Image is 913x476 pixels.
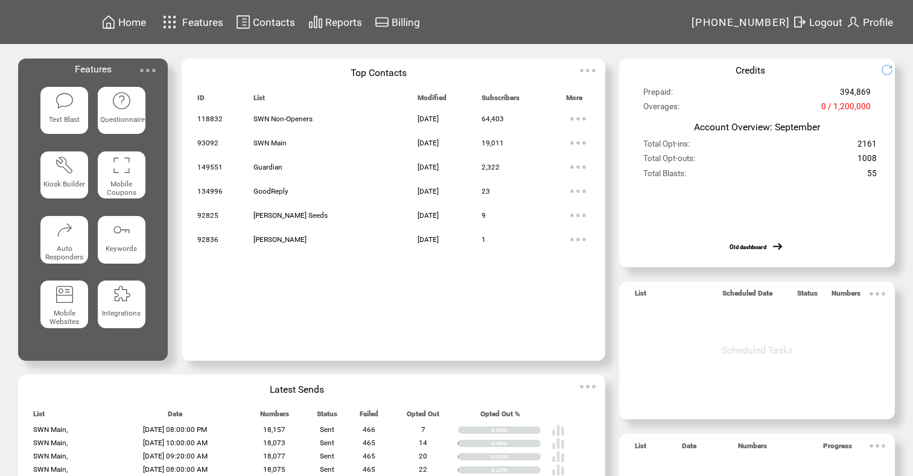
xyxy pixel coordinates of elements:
a: Questionnaire [98,87,145,142]
img: ellypsis.svg [576,375,600,399]
span: [DATE] [418,139,439,147]
span: 118832 [197,115,223,123]
a: Keywords [98,216,145,271]
span: 93092 [197,139,218,147]
span: [DATE] 08:00:00 AM [143,465,208,474]
span: Keywords [106,244,137,253]
a: Reports [307,13,364,31]
span: 0 / 1,200,000 [821,102,871,116]
a: Kiosk Builder [40,151,88,206]
span: Credits [736,65,765,76]
a: Logout [791,13,844,31]
div: 0.11% [491,453,541,460]
span: 18,157 [263,425,285,434]
img: creidtcard.svg [375,14,389,30]
img: home.svg [101,14,116,30]
a: Old dashboard [730,244,766,250]
img: poll%20-%20white.svg [552,437,565,450]
span: Total Blasts: [643,169,686,183]
span: 14 [419,439,427,447]
span: Profile [863,16,893,28]
span: 7 [421,425,425,434]
span: Questionnaire [100,115,145,124]
span: [DATE] [418,115,439,123]
img: contacts.svg [236,14,250,30]
span: [DATE] 08:00:00 PM [143,425,207,434]
span: Status [797,289,818,303]
span: Sent [320,439,334,447]
a: Integrations [98,281,145,335]
span: [DATE] [418,163,439,171]
img: integrations.svg [112,285,131,304]
span: [PERSON_NAME] [253,235,307,244]
span: Integrations [102,309,141,317]
span: Sent [320,465,334,474]
span: 19,011 [482,139,504,147]
span: Failed [360,410,378,424]
span: Opted Out [407,410,439,424]
img: text-blast.svg [55,91,74,110]
span: Mobile Websites [49,309,79,326]
img: ellypsis.svg [566,107,590,131]
span: Scheduled Tasks [722,344,793,356]
span: 1 [482,235,486,244]
span: 92825 [197,211,218,220]
img: coupons.svg [112,156,131,175]
a: Text Blast [40,87,88,142]
span: [DATE] [418,235,439,244]
span: [DATE] [418,187,439,195]
span: Sent [320,452,334,460]
div: 0.08% [491,440,541,447]
span: 465 [363,452,375,460]
img: mobile-websites.svg [55,285,74,304]
a: Mobile Websites [40,281,88,335]
span: SWN Main, [33,425,68,434]
span: Latest Sends [270,384,324,395]
img: tool%201.svg [55,156,74,175]
img: ellypsis.svg [566,203,590,227]
span: Total Opt-outs: [643,154,695,168]
span: Numbers [832,289,861,303]
span: SWN Non-Openers [253,115,313,123]
span: 18,077 [263,452,285,460]
span: Auto Responders [45,244,83,261]
span: List [635,442,646,455]
span: 149551 [197,163,223,171]
span: Date [168,410,182,424]
span: Numbers [260,410,289,424]
img: ellypsis.svg [865,282,889,306]
span: GoodReply [253,187,288,195]
span: ID [197,94,205,107]
img: features.svg [159,12,180,32]
img: ellypsis.svg [566,179,590,203]
span: Kiosk Builder [43,180,85,188]
span: Progress [823,442,852,455]
span: List [253,94,265,107]
img: questionnaire.svg [112,91,131,110]
img: ellypsis.svg [576,59,600,83]
a: Home [100,13,148,31]
span: Overages: [643,102,679,116]
span: Numbers [738,442,767,455]
a: Auto Responders [40,216,88,271]
span: Modified [418,94,447,107]
span: Contacts [253,16,295,28]
span: Guardian [253,163,282,171]
span: Date [682,442,696,455]
span: Prepaid: [643,87,673,102]
a: Profile [844,13,895,31]
span: 18,075 [263,465,285,474]
span: More [566,94,582,107]
span: 465 [363,439,375,447]
a: Billing [373,13,422,31]
img: ellypsis.svg [566,131,590,155]
span: Total Opt-ins: [643,139,690,154]
span: 9 [482,211,486,220]
span: 22 [419,465,427,474]
span: Logout [809,16,842,28]
span: 465 [363,465,375,474]
span: List [33,410,45,424]
span: Features [182,16,223,28]
span: Billing [392,16,420,28]
span: Scheduled Date [722,289,772,303]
